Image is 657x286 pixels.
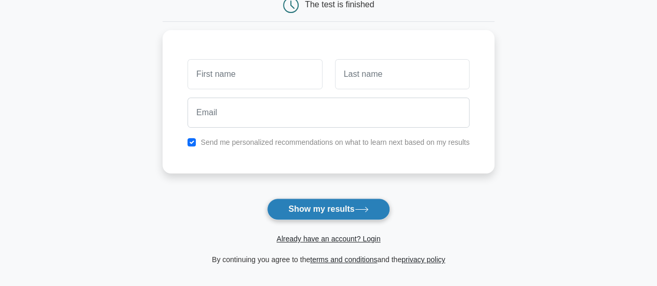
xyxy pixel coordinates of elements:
div: By continuing you agree to the and the [156,253,501,266]
input: Last name [335,59,470,89]
a: Already have an account? Login [276,235,380,243]
label: Send me personalized recommendations on what to learn next based on my results [200,138,470,146]
input: First name [187,59,322,89]
a: privacy policy [401,255,445,264]
input: Email [187,98,470,128]
button: Show my results [267,198,390,220]
a: terms and conditions [310,255,377,264]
